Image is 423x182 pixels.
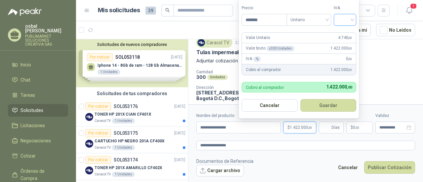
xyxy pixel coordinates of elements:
[76,39,188,87] div: Solicitudes de nuevos compradoresPor cotizarSOL053118[DATE] Iphone 14 - 8Gb de ram - 128 Gb Almac...
[330,67,352,73] span: 1.422.000
[20,152,36,160] span: Cotizar
[196,70,273,74] p: Cantidad
[196,49,280,56] p: Tulas impermeables con 3 logos.
[174,130,185,136] p: [DATE]
[346,113,373,119] label: Flete
[355,126,359,129] span: ,00
[266,46,294,51] div: x 300 Unidades
[351,126,353,129] span: $
[196,158,253,165] p: Documentos de Referencia
[196,57,415,64] p: Adjuntar cotización en su formato
[8,104,68,117] a: Solicitudes
[85,166,93,174] img: Company Logo
[348,68,352,72] span: ,00
[8,150,68,162] a: Cotizar
[348,47,352,50] span: ,00
[20,61,31,68] span: Inicio
[112,145,135,150] div: 1 Unidades
[246,56,261,62] p: IVA
[25,34,68,46] p: PUBLIMARKET SOLUCIONES CREATIVA SAS
[334,161,362,174] button: Cancelar
[85,113,93,121] img: Company Logo
[196,90,259,101] p: [STREET_ADDRESS] Bogotá D.C. , Bogotá D.C.
[20,167,62,182] span: Órdenes de Compra
[364,161,415,174] button: Publicar Cotización
[338,35,352,41] span: 4.740
[246,85,284,90] p: Cobro al comprador
[95,138,165,144] p: CARTUCHO HP NEGRO 201A CF400X
[76,153,188,180] a: Por cotizarSOL053174[DATE] Company LogoTONER HP 201X AMARILLO CF402XCaracol TV1 Unidades
[410,3,417,9] span: 1
[76,87,188,100] div: Solicitudes de tus compradores
[85,156,111,164] div: Por cotizar
[95,145,111,150] p: Caracol TV
[308,126,312,129] span: ,00
[112,172,135,177] div: 1 Unidades
[334,5,356,11] label: IVA
[114,158,138,162] p: SOL053174
[330,45,352,52] span: 1.422.000
[25,24,68,33] p: osbal [PERSON_NAME]
[376,24,415,36] button: No Leídos
[8,8,42,16] img: Logo peakr
[8,74,68,86] a: Chat
[76,100,188,127] a: Por cotizarSOL053176[DATE] Company LogoTONER HP 201X CIAN CF401XCaracol TV1 Unidades
[95,172,111,177] p: Caracol TV
[348,36,352,40] span: ,00
[8,119,68,132] a: Licitaciones
[196,74,206,80] p: 300
[348,57,352,61] span: ,00
[98,6,140,15] h1: Mis solicitudes
[85,140,93,148] img: Company Logo
[196,165,244,177] button: Cargar archivo
[246,67,281,73] p: Cobro al comprador
[95,111,151,118] p: TONER HP 201X CIAN CF401X
[114,131,138,135] p: SOL053175
[112,118,135,124] div: 1 Unidades
[198,39,205,46] img: Company Logo
[165,8,170,13] span: search
[242,5,287,11] label: Precio
[242,99,298,112] button: Cancelar
[196,113,281,119] label: Nombre del producto
[145,7,156,15] span: 39
[20,76,30,84] span: Chat
[114,104,138,109] p: SOL053176
[76,127,188,153] a: Por cotizarSOL053175[DATE] Company LogoCARTUCHO HP NEGRO 201A CF400XCaracol TV1 Unidades
[174,157,185,163] p: [DATE]
[20,122,45,129] span: Licitaciones
[246,45,294,52] p: Valor bruto
[79,42,185,47] button: Solicitudes de nuevos compradores
[207,75,228,80] div: Unidades
[20,91,35,99] span: Tareas
[8,58,68,71] a: Inicio
[347,85,352,90] span: ,00
[196,38,232,48] div: Caracol TV
[331,122,340,133] span: Días
[235,40,260,46] p: 22 ago, 2025
[283,122,316,133] p: $1.422.000,00
[246,35,270,41] p: Valor Unitario
[8,89,68,101] a: Tareas
[375,113,415,119] label: Validez
[403,5,415,17] button: 1
[95,118,111,124] p: Caracol TV
[290,126,312,129] span: 1.422.000
[20,137,51,144] span: Negociaciones
[300,99,357,112] button: Guardar
[346,122,373,133] p: $ 0,00
[85,129,111,137] div: Por cotizar
[353,126,359,129] span: 0
[196,85,259,90] p: Dirección
[95,165,162,171] p: TONER HP 201X AMARILLO CF402X
[85,102,111,110] div: Por cotizar
[346,56,352,62] span: 0
[253,56,261,62] div: %
[20,107,43,114] span: Solicitudes
[326,84,352,90] span: 1.422.000
[174,103,185,110] p: [DATE]
[8,134,68,147] a: Negociaciones
[290,15,327,25] span: Unitario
